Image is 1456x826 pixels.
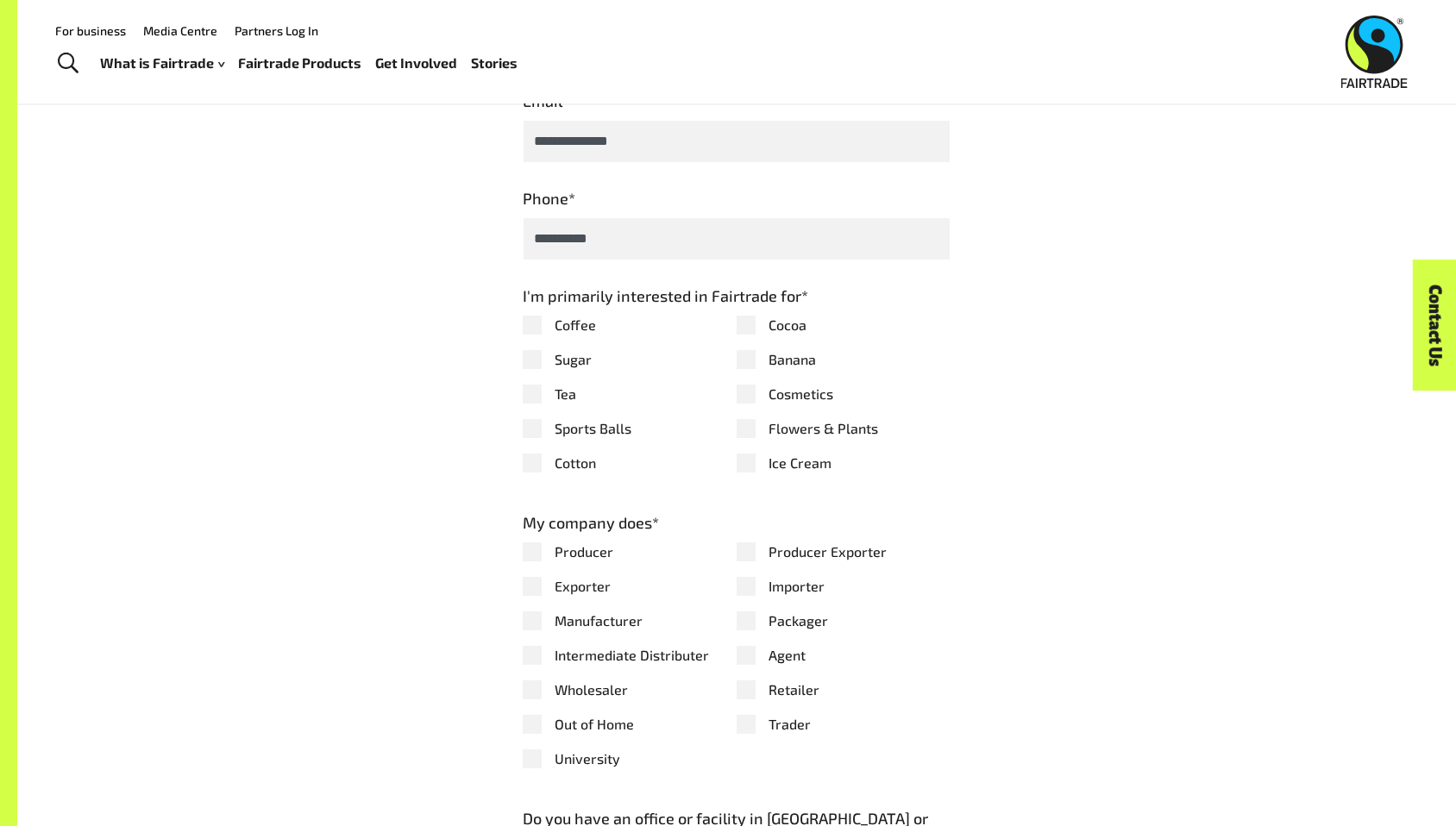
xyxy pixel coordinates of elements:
[523,349,737,370] label: Sugar
[100,51,224,76] a: What is Fairtrade
[375,51,457,76] a: Get Involved
[523,541,737,562] label: Producer
[471,51,518,76] a: Stories
[47,42,89,85] a: Toggle Search
[235,23,318,38] a: Partners Log In
[737,384,951,404] label: Cosmetics
[143,23,217,38] a: Media Centre
[523,285,951,308] label: I'm primarily interested in Fairtrade for
[523,679,737,700] label: Wholesaler
[523,187,951,210] label: Phone
[1341,16,1408,88] img: Fairtrade Australia New Zealand logo
[55,23,126,38] a: For business
[523,645,737,666] label: Intermediate Distributer
[737,541,951,562] label: Producer Exporter
[737,576,951,597] label: Importer
[737,315,951,335] label: Cocoa
[737,679,951,700] label: Retailer
[523,315,737,335] label: Coffee
[523,511,951,535] label: My company does
[737,714,951,735] label: Trader
[523,748,737,769] label: University
[737,349,951,370] label: Banana
[238,51,361,76] a: Fairtrade Products
[523,610,737,631] label: Manufacturer
[523,576,737,597] label: Exporter
[737,453,951,473] label: Ice Cream
[523,453,737,473] label: Cotton
[737,645,951,666] label: Agent
[523,714,737,735] label: Out of Home
[737,610,951,631] label: Packager
[523,418,737,439] label: Sports Balls
[737,418,951,439] label: Flowers & Plants
[523,384,737,404] label: Tea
